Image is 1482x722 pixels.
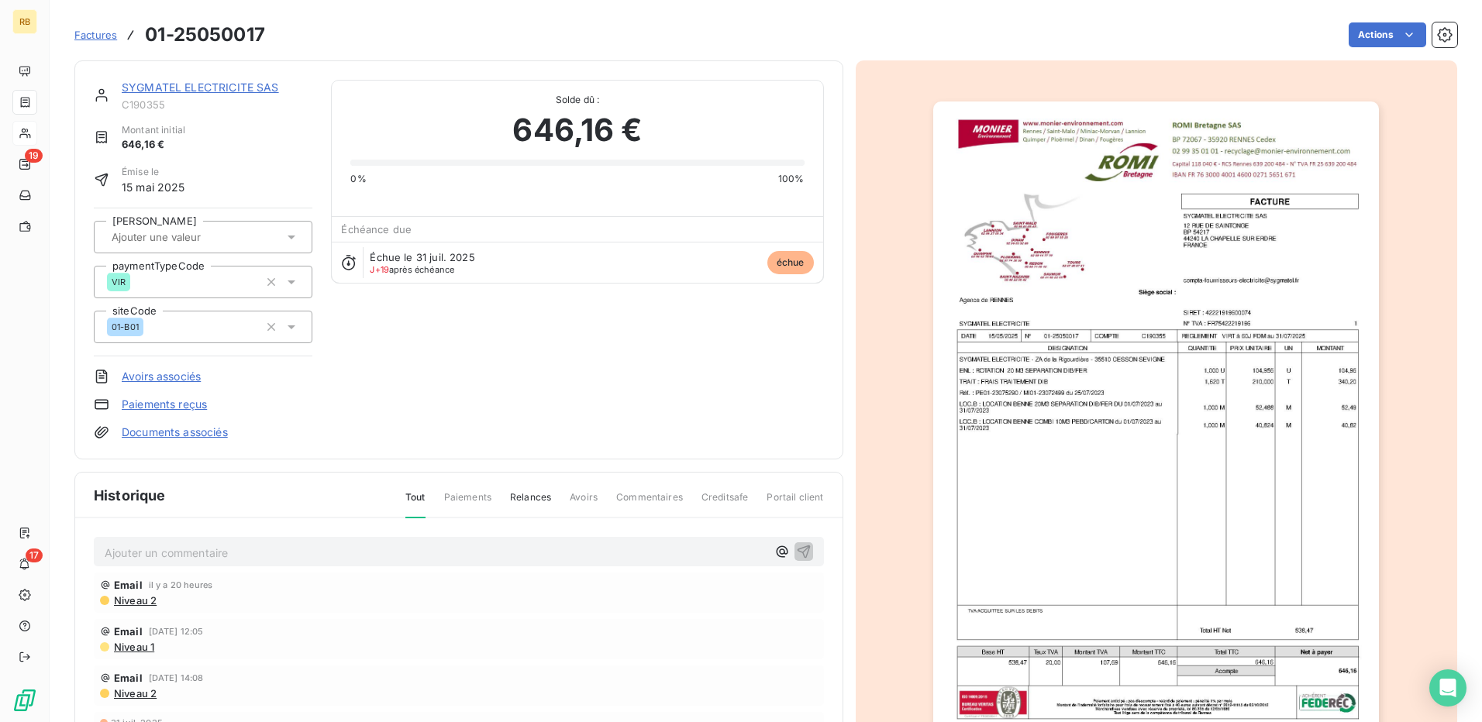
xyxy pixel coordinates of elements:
[112,594,157,607] span: Niveau 2
[512,107,642,153] span: 646,16 €
[114,672,143,684] span: Email
[74,27,117,43] a: Factures
[122,81,279,94] a: SYGMATEL ELECTRICITE SAS
[12,9,37,34] div: RB
[110,230,266,244] input: Ajouter une valeur
[149,580,212,590] span: il y a 20 heures
[25,149,43,163] span: 19
[767,490,823,517] span: Portail client
[112,277,126,287] span: VIR
[370,265,454,274] span: après échéance
[122,123,185,137] span: Montant initial
[1349,22,1426,47] button: Actions
[149,627,204,636] span: [DATE] 12:05
[94,485,166,506] span: Historique
[341,223,412,236] span: Échéance due
[510,490,551,517] span: Relances
[778,172,805,186] span: 100%
[122,179,185,195] span: 15 mai 2025
[444,490,491,517] span: Paiements
[122,425,228,440] a: Documents associés
[370,264,389,275] span: J+19
[122,137,185,153] span: 646,16 €
[12,152,36,177] a: 19
[112,322,139,332] span: 01-B01
[122,98,312,111] span: C190355
[26,548,43,562] span: 17
[122,397,207,412] a: Paiements reçus
[12,688,37,713] img: Logo LeanPay
[570,490,598,517] span: Avoirs
[114,579,143,591] span: Email
[701,490,749,517] span: Creditsafe
[114,625,143,638] span: Email
[350,93,804,107] span: Solde dû :
[112,687,157,700] span: Niveau 2
[122,165,185,179] span: Émise le
[112,641,154,653] span: Niveau 1
[149,673,204,682] span: [DATE] 14:08
[1429,669,1466,707] div: Open Intercom Messenger
[74,29,117,41] span: Factures
[767,251,814,274] span: échue
[405,490,426,518] span: Tout
[616,490,683,517] span: Commentaires
[122,369,201,384] a: Avoirs associés
[370,251,474,263] span: Échue le 31 juil. 2025
[145,21,265,49] h3: 01-25050017
[350,172,366,186] span: 0%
